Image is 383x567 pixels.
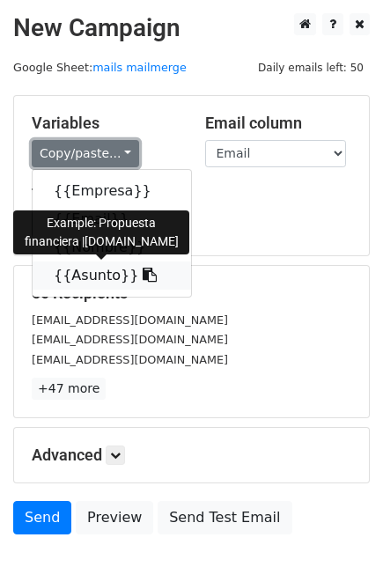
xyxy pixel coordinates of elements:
div: Widget de chat [295,482,383,567]
a: Preview [76,501,153,534]
h2: New Campaign [13,13,370,43]
span: Daily emails left: 50 [252,58,370,77]
a: Send Test Email [158,501,291,534]
a: Send [13,501,71,534]
small: [EMAIL_ADDRESS][DOMAIN_NAME] [32,313,228,327]
h5: Email column [205,114,352,133]
small: [EMAIL_ADDRESS][DOMAIN_NAME] [32,353,228,366]
a: mails mailmerge [92,61,187,74]
a: {{Empresa}} [33,177,191,205]
h5: Advanced [32,445,351,465]
a: {{Asunto}} [33,261,191,290]
iframe: Chat Widget [295,482,383,567]
small: Google Sheet: [13,61,187,74]
h5: Variables [32,114,179,133]
a: Copy/paste... [32,140,139,167]
div: Example: Propuesta financiera |[DOMAIN_NAME] [13,210,189,254]
small: [EMAIL_ADDRESS][DOMAIN_NAME] [32,333,228,346]
a: +47 more [32,378,106,400]
a: Daily emails left: 50 [252,61,370,74]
